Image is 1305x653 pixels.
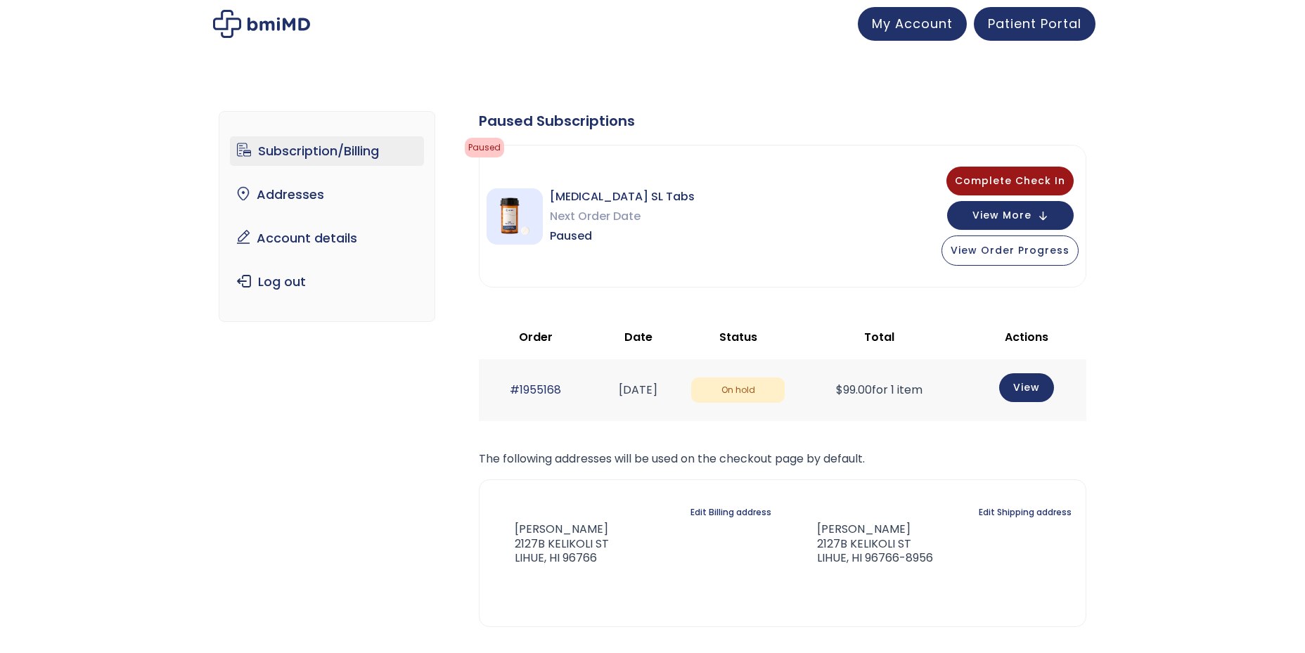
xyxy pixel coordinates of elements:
[550,226,695,246] span: Paused
[230,180,425,209] a: Addresses
[230,136,425,166] a: Subscription/Billing
[951,243,1069,257] span: View Order Progress
[465,138,504,157] span: Paused
[795,522,933,566] address: [PERSON_NAME] 2127B KELIKOLI ST LIHUE, HI 96766-8956
[624,329,652,345] span: Date
[230,267,425,297] a: Log out
[955,174,1065,188] span: Complete Check In
[941,235,1079,266] button: View Order Progress
[487,188,543,245] img: Sermorelin SL Tabs
[510,382,561,398] a: #1955168
[858,7,967,41] a: My Account
[972,211,1031,220] span: View More
[230,224,425,253] a: Account details
[999,373,1054,402] a: View
[479,449,1086,469] p: The following addresses will be used on the checkout page by default.
[1005,329,1048,345] span: Actions
[792,359,967,420] td: for 1 item
[947,201,1074,230] button: View More
[213,10,310,38] img: My account
[690,503,771,522] a: Edit Billing address
[872,15,953,32] span: My Account
[494,522,609,566] address: [PERSON_NAME] 2127B KELIKOLI ST LIHUE, HI 96766
[550,207,695,226] span: Next Order Date
[550,187,695,207] span: [MEDICAL_DATA] SL Tabs
[864,329,894,345] span: Total
[219,111,436,322] nav: Account pages
[719,329,757,345] span: Status
[979,503,1072,522] a: Edit Shipping address
[619,382,657,398] time: [DATE]
[836,382,872,398] span: 99.00
[946,167,1074,195] button: Complete Check In
[691,377,785,403] span: On hold
[519,329,553,345] span: Order
[974,7,1095,41] a: Patient Portal
[988,15,1081,32] span: Patient Portal
[479,111,1086,131] div: Paused Subscriptions
[836,382,843,398] span: $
